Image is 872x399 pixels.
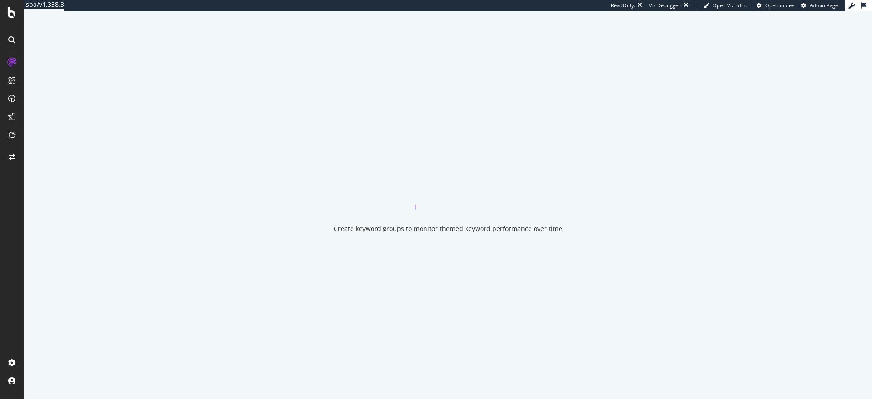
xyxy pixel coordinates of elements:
[649,2,682,9] div: Viz Debugger:
[713,2,750,9] span: Open Viz Editor
[415,177,481,210] div: animation
[765,2,794,9] span: Open in dev
[810,2,838,9] span: Admin Page
[801,2,838,9] a: Admin Page
[611,2,635,9] div: ReadOnly:
[704,2,750,9] a: Open Viz Editor
[757,2,794,9] a: Open in dev
[334,224,562,233] div: Create keyword groups to monitor themed keyword performance over time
